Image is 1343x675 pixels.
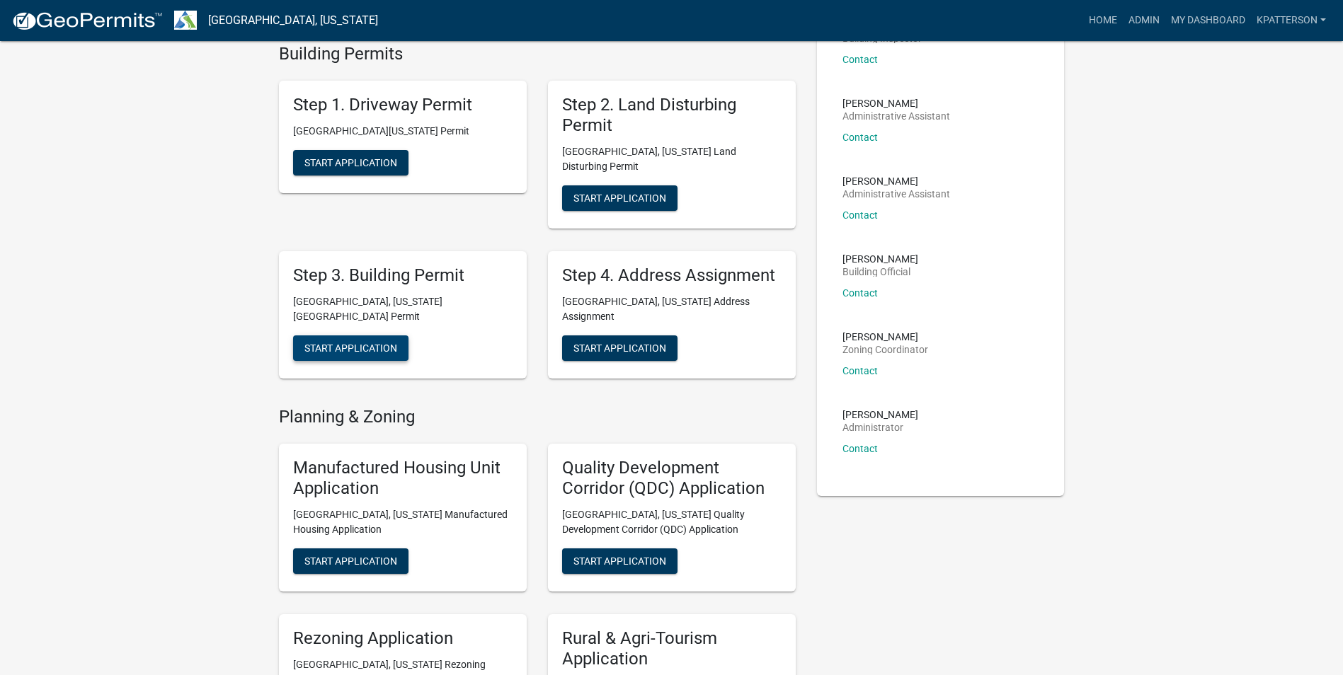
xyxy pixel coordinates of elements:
h5: Step 3. Building Permit [293,265,513,286]
p: Administrator [842,422,918,432]
img: Troup County, Georgia [174,11,197,30]
h5: Manufactured Housing Unit Application [293,458,513,499]
button: Start Application [293,548,408,574]
button: Start Application [562,548,678,574]
span: Start Application [573,192,666,203]
h5: Quality Development Corridor (QDC) Application [562,458,782,499]
h5: Rezoning Application [293,628,513,649]
a: Contact [842,443,878,454]
a: Contact [842,209,878,221]
span: Start Application [304,342,397,353]
h4: Planning & Zoning [279,407,796,427]
button: Start Application [293,335,408,361]
span: Start Application [304,555,397,567]
a: Contact [842,132,878,143]
span: Start Application [573,342,666,353]
a: Admin [1123,7,1165,34]
p: [PERSON_NAME] [842,98,950,108]
a: My Dashboard [1165,7,1251,34]
p: [GEOGRAPHIC_DATA], [US_STATE][GEOGRAPHIC_DATA] Permit [293,294,513,324]
p: [PERSON_NAME] [842,254,918,264]
p: [PERSON_NAME] [842,176,950,186]
p: [GEOGRAPHIC_DATA], [US_STATE] Land Disturbing Permit [562,144,782,174]
h5: Rural & Agri-Tourism Application [562,628,782,669]
a: Home [1083,7,1123,34]
button: Start Application [562,185,678,211]
h5: Step 1. Driveway Permit [293,95,513,115]
h5: Step 2. Land Disturbing Permit [562,95,782,136]
p: [GEOGRAPHIC_DATA], [US_STATE] Manufactured Housing Application [293,507,513,537]
a: KPATTERSON [1251,7,1332,34]
span: Start Application [573,555,666,567]
a: Contact [842,365,878,376]
p: Administrative Assistant [842,111,950,121]
p: Zoning Coordinator [842,345,928,354]
h5: Step 4. Address Assignment [562,265,782,286]
p: [GEOGRAPHIC_DATA], [US_STATE] Address Assignment [562,294,782,324]
h4: Building Permits [279,44,796,64]
p: Building Official [842,267,918,277]
p: Administrative Assistant [842,189,950,199]
a: Contact [842,54,878,65]
p: [PERSON_NAME] [842,410,918,420]
button: Start Application [562,335,678,361]
p: [GEOGRAPHIC_DATA], [US_STATE] Quality Development Corridor (QDC) Application [562,507,782,537]
a: [GEOGRAPHIC_DATA], [US_STATE] [208,8,378,33]
p: [PERSON_NAME] [842,332,928,342]
a: Contact [842,287,878,299]
span: Start Application [304,157,397,168]
p: [GEOGRAPHIC_DATA][US_STATE] Permit [293,124,513,139]
button: Start Application [293,150,408,175]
